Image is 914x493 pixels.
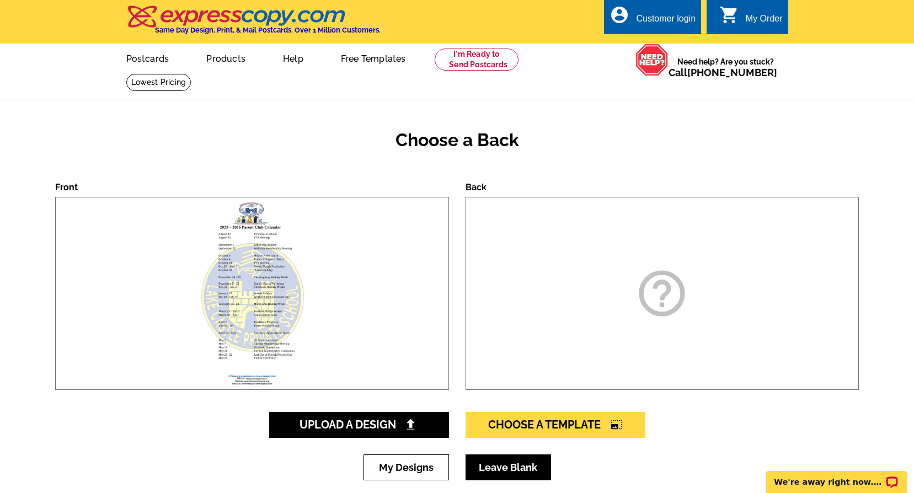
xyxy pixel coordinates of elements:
label: Back [466,182,487,192]
a: [PHONE_NUMBER] [687,67,777,78]
span: Upload A Design [300,418,418,431]
a: account_circle Customer login [610,12,696,26]
a: Upload A Design [269,412,449,438]
span: Need help? Are you stuck? [669,56,783,78]
label: Front [55,182,78,192]
span: Call [669,67,777,78]
i: shopping_cart [719,5,739,25]
i: photo_size_select_large [611,419,623,430]
iframe: LiveChat chat widget [759,458,914,493]
a: Choose A Templatephoto_size_select_large [466,412,645,438]
i: help_outline [634,266,689,321]
a: Same Day Design, Print, & Mail Postcards. Over 1 Million Customers. [126,13,381,34]
a: Leave Blank [466,454,551,480]
div: My Order [746,14,783,29]
span: Choose A Template [488,418,623,431]
div: Customer login [636,14,696,29]
a: My Designs [364,454,449,480]
i: account_circle [610,5,629,25]
img: large-thumb.jpg [175,197,329,389]
h2: Choose a Back [55,130,859,151]
img: help [635,44,669,76]
a: Free Templates [323,45,424,71]
a: Products [189,45,263,71]
a: shopping_cart My Order [719,12,783,26]
a: Help [265,45,321,71]
a: Postcards [109,45,187,71]
h4: Same Day Design, Print, & Mail Postcards. Over 1 Million Customers. [155,26,381,34]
